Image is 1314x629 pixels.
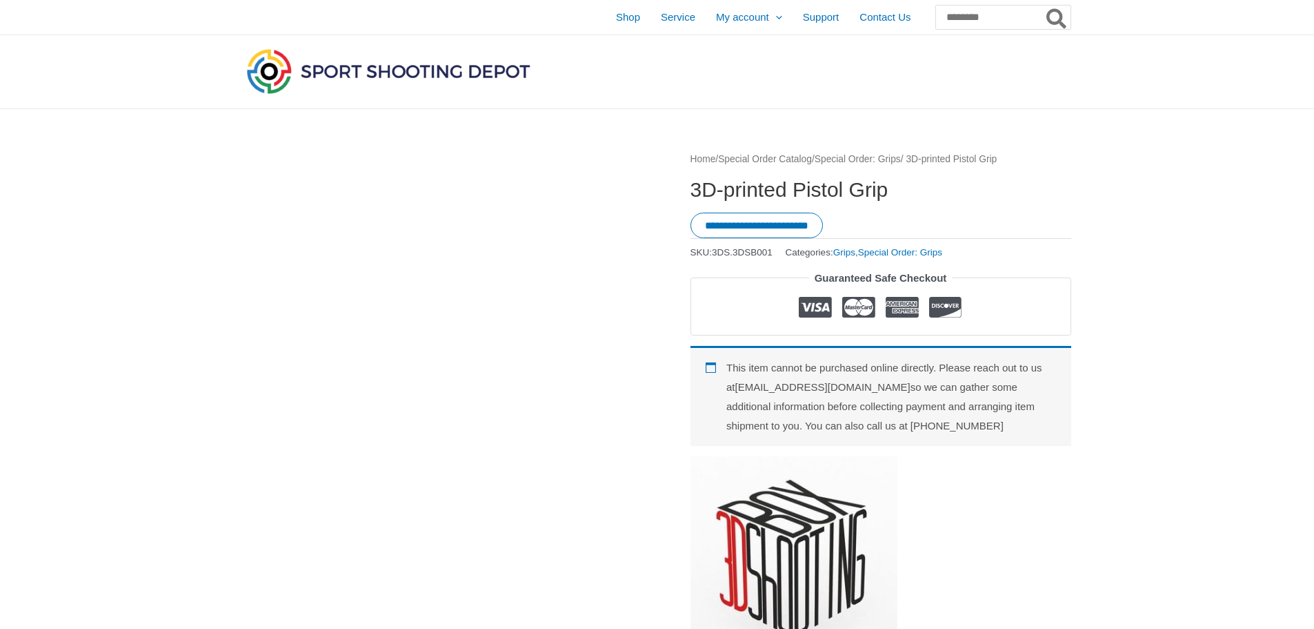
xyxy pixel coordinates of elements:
span: 3DS.3DSB001 [712,247,773,258]
a: Special Order Catalog [718,154,812,164]
img: Sport Shooting Depot [243,46,533,97]
a: Grips [833,247,855,258]
a: Home [690,154,716,164]
button: Search [1044,6,1071,29]
span: Categories: , [786,244,942,261]
nav: Breadcrumb [690,151,1071,168]
div: This item cannot be purchased online directly. Please reach out to us at [EMAIL_ADDRESS][DOMAIN_N... [690,346,1071,445]
legend: Guaranteed Safe Checkout [809,269,953,288]
a: Special Order: Grips [858,247,942,258]
h1: 3D-printed Pistol Grip [690,177,1071,202]
a: Special Order: Grips [815,154,901,164]
span: SKU: [690,244,773,261]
